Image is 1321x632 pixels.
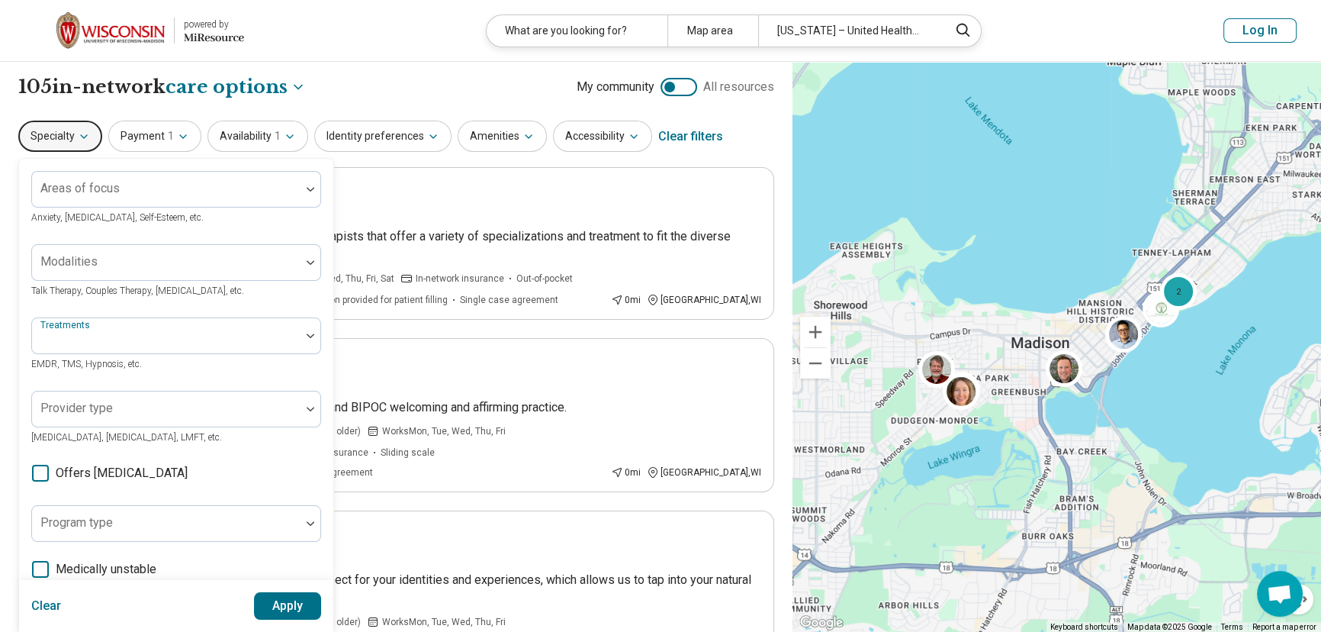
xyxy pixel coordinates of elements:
[56,560,156,579] span: Medically unstable
[647,293,761,307] div: [GEOGRAPHIC_DATA] , WI
[40,401,113,415] label: Provider type
[381,446,435,459] span: Sliding scale
[553,121,652,152] button: Accessibility
[314,121,452,152] button: Identity preferences
[800,317,831,347] button: Zoom in
[1252,623,1316,631] a: Report a map error
[1127,623,1212,631] span: Map data ©2025 Google
[516,272,573,285] span: Out-of-pocket
[1221,623,1243,631] a: Terms (opens in new tab)
[168,128,174,144] span: 1
[275,293,448,307] span: Documentation provided for patient filling
[18,74,306,100] h1: 105 in-network
[416,272,504,285] span: In-network insurance
[758,15,939,47] div: [US_STATE] – United HealthCare
[40,320,93,331] label: Treatments
[703,78,774,96] span: All resources
[166,74,306,100] button: Care options
[77,571,761,608] p: Therapy with me starts with a foundation of respect for your identities and experiences, which al...
[77,398,761,417] p: Mindful Madison is an [DEMOGRAPHIC_DATA] and BIPOC welcoming and affirming practice.
[40,515,113,530] label: Program type
[611,293,641,307] div: 0 mi
[658,118,723,155] div: Clear filters
[31,432,222,443] span: [MEDICAL_DATA], [MEDICAL_DATA], LMFT, etc.
[800,348,831,379] button: Zoom out
[487,15,667,47] div: What are you looking for?
[108,121,201,152] button: Payment1
[40,254,98,269] label: Modalities
[24,12,244,49] a: University of Wisconsin-Madisonpowered by
[77,227,761,264] p: At Lakeside Counseling, we have a team of therapists that offer a variety of specializations and ...
[382,424,506,438] span: Works Mon, Tue, Wed, Thu, Fri
[1257,571,1303,617] div: Open chat
[56,464,188,482] span: Offers [MEDICAL_DATA]
[1160,273,1197,310] div: 2
[458,121,547,152] button: Amenities
[611,466,641,479] div: 0 mi
[460,293,558,307] span: Single case agreement
[382,615,506,629] span: Works Mon, Tue, Wed, Thu, Fri
[40,181,120,195] label: Areas of focus
[31,359,142,369] span: EMDR, TMS, Hypnosis, etc.
[577,78,654,96] span: My community
[31,592,62,620] button: Clear
[31,212,204,223] span: Anxiety, [MEDICAL_DATA], Self-Esteem, etc.
[1223,18,1297,43] button: Log In
[667,15,758,47] div: Map area
[275,128,281,144] span: 1
[254,592,322,620] button: Apply
[207,121,308,152] button: Availability1
[18,121,102,152] button: Specialty
[31,285,244,296] span: Talk Therapy, Couples Therapy, [MEDICAL_DATA], etc.
[647,466,761,479] div: [GEOGRAPHIC_DATA] , WI
[184,18,244,31] div: powered by
[166,74,288,100] span: care options
[56,12,165,49] img: University of Wisconsin-Madison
